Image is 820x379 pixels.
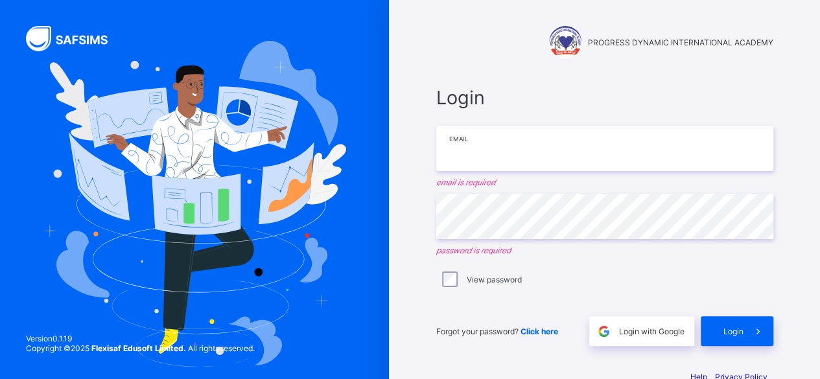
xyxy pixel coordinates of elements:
[43,41,346,367] img: Hero Image
[26,343,255,353] span: Copyright © 2025 All rights reserved.
[467,275,522,284] label: View password
[436,246,773,255] em: password is required
[91,343,186,353] strong: Flexisaf Edusoft Limited.
[436,86,773,109] span: Login
[436,178,773,187] em: email is required
[619,327,685,336] span: Login with Google
[436,327,558,336] span: Forgot your password?
[26,26,123,51] img: SAFSIMS Logo
[723,327,744,336] span: Login
[521,327,558,336] a: Click here
[26,334,255,343] span: Version 0.1.19
[588,38,773,47] span: PROGRESS DYNAMIC INTERNATIONAL ACADEMY
[596,324,611,339] img: google.396cfc9801f0270233282035f929180a.svg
